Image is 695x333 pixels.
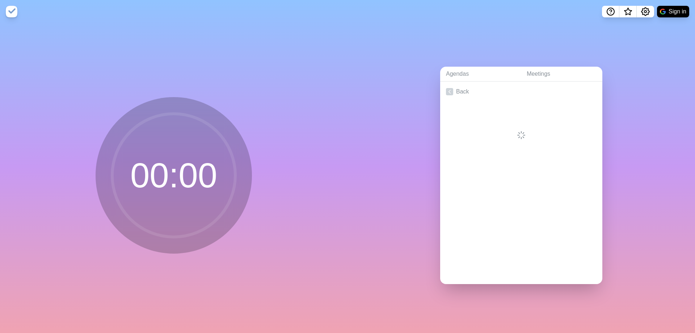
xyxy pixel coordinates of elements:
[440,67,521,82] a: Agendas
[602,6,619,17] button: Help
[6,6,17,17] img: timeblocks logo
[521,67,602,82] a: Meetings
[440,82,602,102] a: Back
[657,6,689,17] button: Sign in
[660,9,666,14] img: google logo
[637,6,654,17] button: Settings
[619,6,637,17] button: What’s new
